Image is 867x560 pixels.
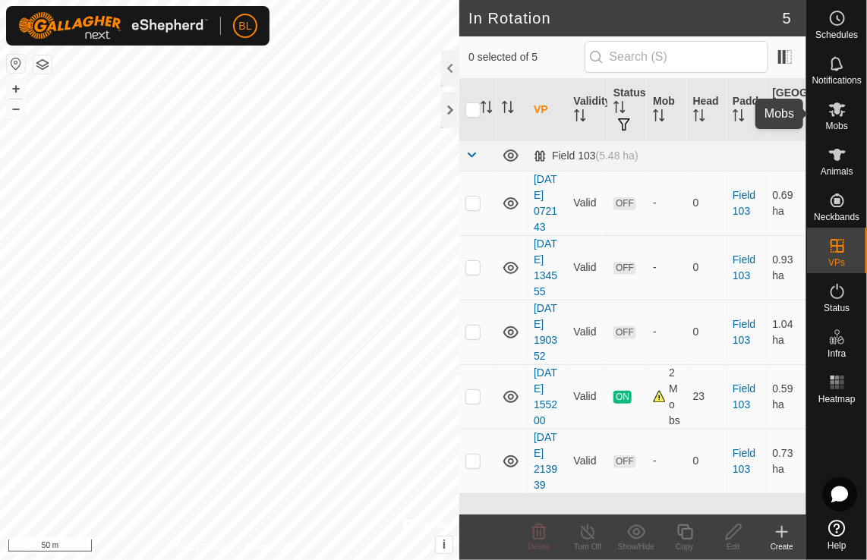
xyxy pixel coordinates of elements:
[653,112,665,124] p-sorticon: Activate to sort
[733,447,755,475] a: Field 103
[758,541,806,552] div: Create
[733,253,755,282] a: Field 103
[733,382,755,411] a: Field 103
[733,112,745,124] p-sorticon: Activate to sort
[727,79,766,141] th: Paddock
[613,455,636,468] span: OFF
[812,76,862,85] span: Notifications
[481,103,493,115] p-sorticon: Activate to sort
[468,9,783,27] h2: In Rotation
[244,540,289,554] a: Contact Us
[238,18,251,34] span: BL
[767,364,806,429] td: 0.59 ha
[613,197,636,210] span: OFF
[436,536,452,553] button: i
[170,540,227,554] a: Privacy Policy
[653,324,680,340] div: -
[828,258,845,267] span: VPs
[687,79,727,141] th: Head
[733,189,755,217] a: Field 103
[528,543,550,551] span: Delete
[534,367,557,426] a: [DATE] 155200
[824,304,850,313] span: Status
[783,7,791,30] span: 5
[612,541,660,552] div: Show/Hide
[767,235,806,300] td: 0.93 ha
[18,12,208,39] img: Gallagher Logo
[821,167,853,176] span: Animals
[568,171,607,235] td: Valid
[660,541,709,552] div: Copy
[568,364,607,429] td: Valid
[502,103,514,115] p-sorticon: Activate to sort
[568,300,607,364] td: Valid
[653,195,680,211] div: -
[828,541,847,550] span: Help
[767,429,806,493] td: 0.73 ha
[7,99,25,118] button: –
[767,300,806,364] td: 1.04 ha
[607,79,647,141] th: Status
[613,262,636,275] span: OFF
[818,395,856,404] span: Heatmap
[687,364,727,429] td: 23
[534,238,557,297] a: [DATE] 134555
[7,80,25,98] button: +
[773,119,785,131] p-sorticon: Activate to sort
[826,121,848,131] span: Mobs
[807,514,867,556] a: Help
[653,365,680,429] div: 2 Mobs
[767,171,806,235] td: 0.69 ha
[693,112,705,124] p-sorticon: Activate to sort
[585,41,768,73] input: Search (S)
[443,538,446,551] span: i
[828,349,846,358] span: Infra
[687,300,727,364] td: 0
[687,171,727,235] td: 0
[653,260,680,275] div: -
[613,391,632,404] span: ON
[574,112,586,124] p-sorticon: Activate to sort
[33,55,52,74] button: Map Layers
[687,235,727,300] td: 0
[568,79,607,141] th: Validity
[528,79,567,141] th: VP
[767,79,806,141] th: [GEOGRAPHIC_DATA] Area
[534,173,557,233] a: [DATE] 072143
[563,541,612,552] div: Turn Off
[815,30,858,39] span: Schedules
[733,318,755,346] a: Field 103
[687,429,727,493] td: 0
[568,235,607,300] td: Valid
[534,149,638,162] div: Field 103
[647,79,686,141] th: Mob
[814,212,859,222] span: Neckbands
[613,103,626,115] p-sorticon: Activate to sort
[709,541,758,552] div: Edit
[596,149,638,162] span: (5.48 ha)
[468,49,584,65] span: 0 selected of 5
[534,431,557,491] a: [DATE] 213939
[613,326,636,339] span: OFF
[534,302,557,362] a: [DATE] 190352
[568,429,607,493] td: Valid
[653,453,680,469] div: -
[7,55,25,73] button: Reset Map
